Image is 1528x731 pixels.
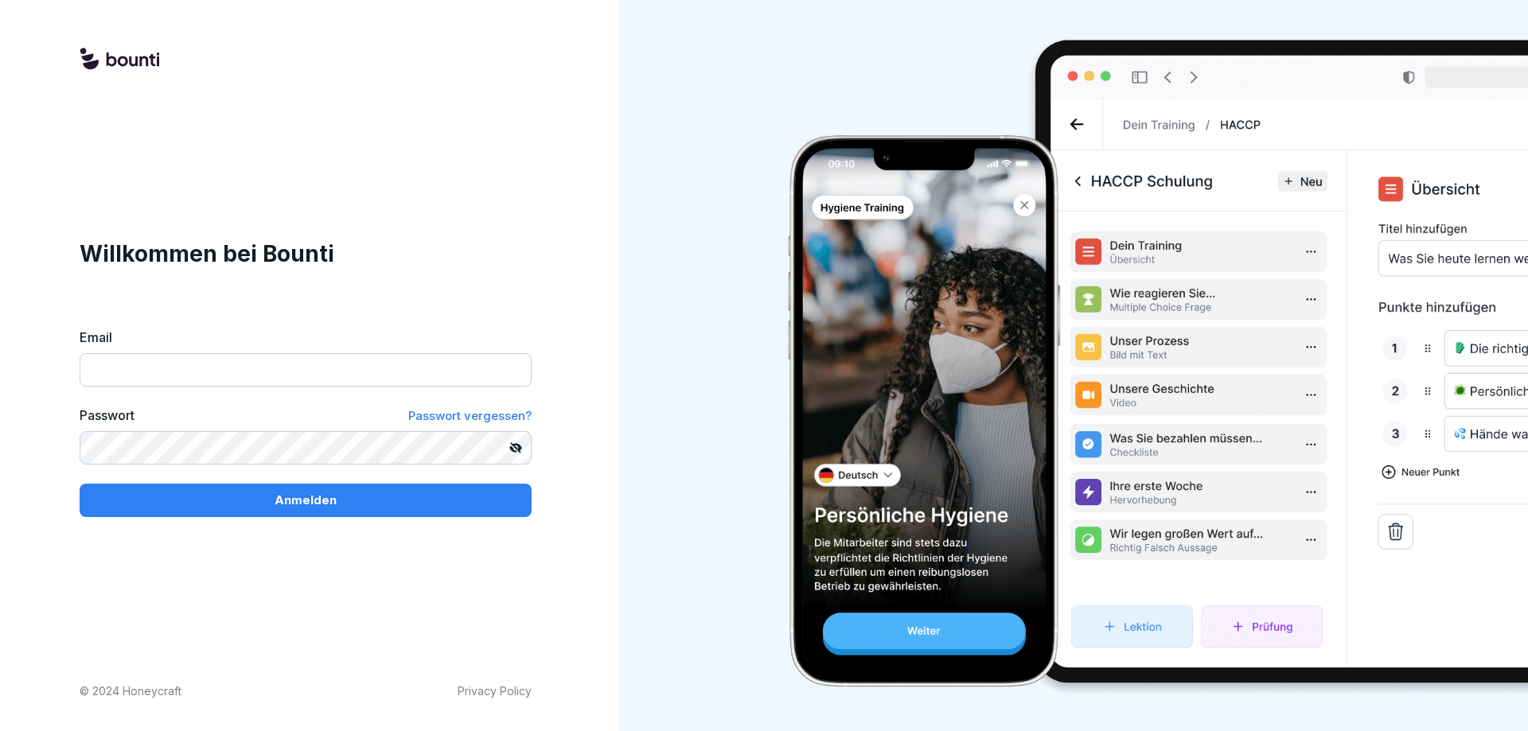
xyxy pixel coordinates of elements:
[275,492,337,509] p: Anmelden
[458,682,532,699] a: Privacy Policy
[408,406,532,426] a: Passwort vergessen?
[80,484,532,517] button: Anmelden
[408,408,532,423] span: Passwort vergessen?
[80,682,181,699] p: © 2024 Honeycraft
[80,328,532,347] label: Email
[80,406,134,426] label: Passwort
[80,48,159,72] img: logo.svg
[80,237,532,270] h1: Willkommen bei Bounti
